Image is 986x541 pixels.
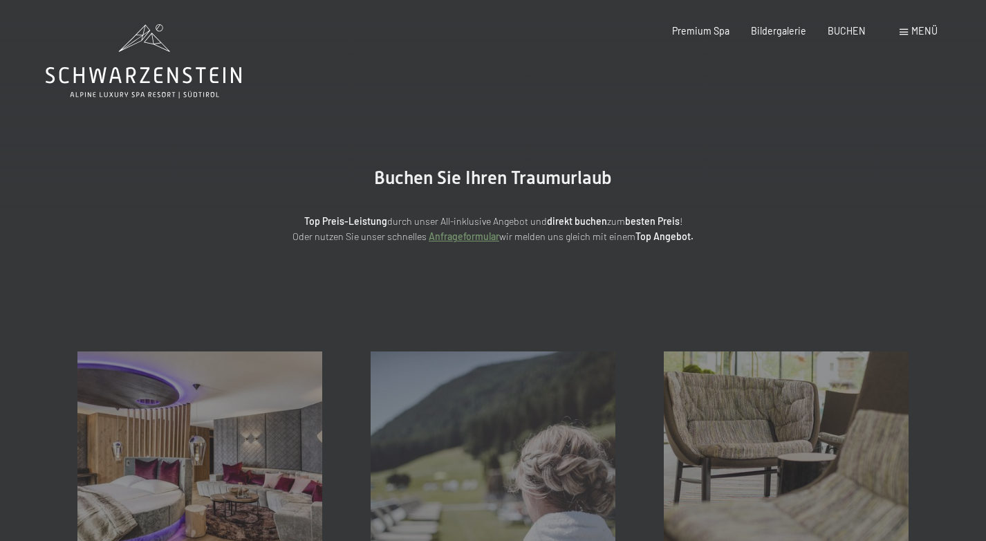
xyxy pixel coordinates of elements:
a: Premium Spa [672,25,729,37]
strong: besten Preis [625,215,680,227]
strong: direkt buchen [547,215,607,227]
a: Anfrageformular [429,230,499,242]
span: Buchen Sie Ihren Traumurlaub [374,167,612,188]
a: Bildergalerie [751,25,806,37]
strong: Top Preis-Leistung [304,215,387,227]
a: BUCHEN [828,25,866,37]
strong: Top Angebot. [635,230,694,242]
span: Menü [911,25,938,37]
p: durch unser All-inklusive Angebot und zum ! Oder nutzen Sie unser schnelles wir melden uns gleich... [189,214,797,245]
